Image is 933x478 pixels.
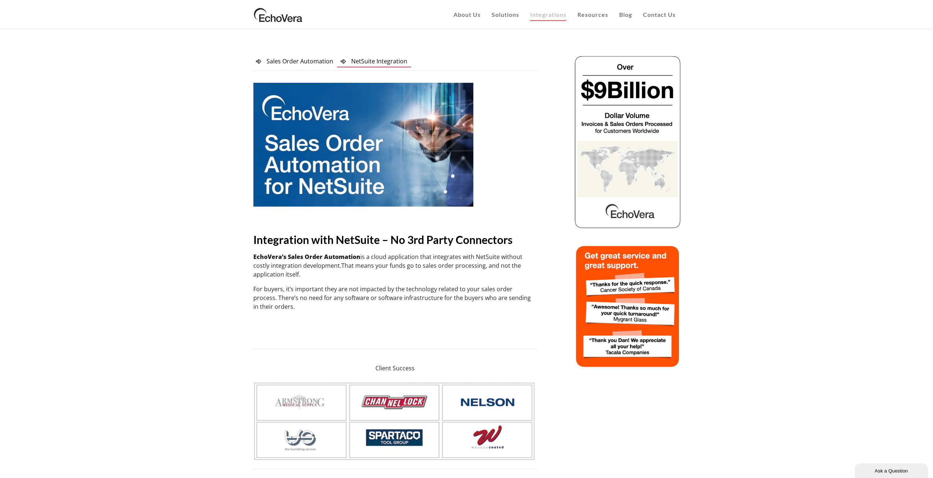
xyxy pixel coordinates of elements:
[530,11,566,18] span: Integrations
[577,11,608,18] span: Resources
[253,285,537,311] p: For buyers, it’s important they are not impacted by the technology related to your sales order pr...
[252,55,337,67] a: Sales Order Automation
[267,57,333,65] span: Sales Order Automation
[337,55,411,67] a: NetSuite Integration
[253,253,360,261] strong: EchoVera’s Sales Order Automation
[855,462,929,478] iframe: chat widget
[574,244,681,369] img: echovera intelligent ocr sales order automation
[574,55,681,229] img: echovera dollar volume
[351,57,407,65] span: NetSuite Integration
[643,11,676,18] span: Contact Us
[619,11,632,18] span: Blog
[492,11,519,18] span: Solutions
[252,5,304,24] img: EchoVera
[253,262,521,278] span: That means your funds go to sales order processing, and not the application itself.
[252,364,538,373] p: Client Success
[253,233,513,246] strong: Integration with NetSuite – No 3rd Party Connectors
[253,83,473,207] img: sales order management netsuite
[253,252,537,279] p: is a cloud application that integrates with NetSuite without costly integration development.
[453,11,481,18] span: About Us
